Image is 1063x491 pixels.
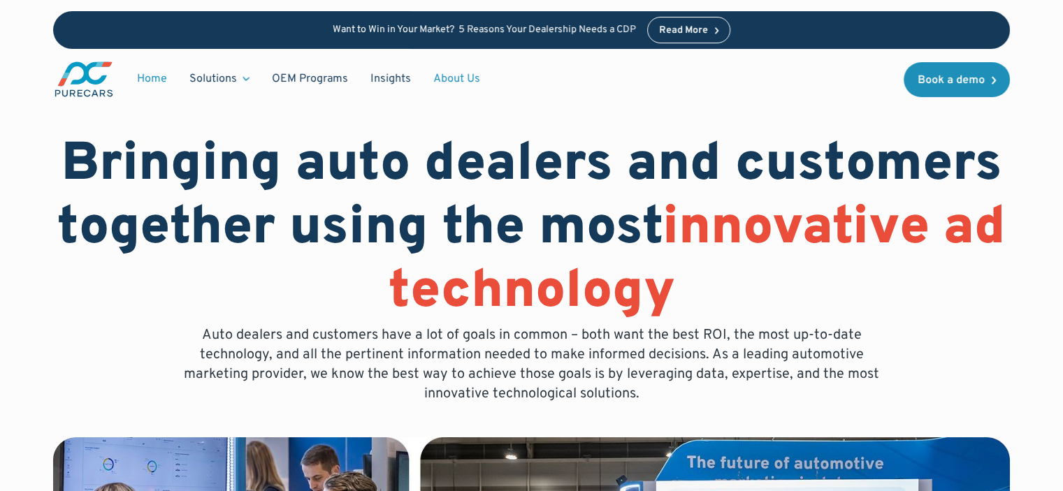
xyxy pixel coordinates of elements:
[261,66,359,92] a: OEM Programs
[389,196,1006,326] span: innovative ad technology
[126,66,178,92] a: Home
[189,71,237,87] div: Solutions
[422,66,491,92] a: About Us
[904,62,1010,97] a: Book a demo
[174,325,890,404] p: Auto dealers and customers have a lot of goals in common – both want the best ROI, the most up-to...
[333,24,636,36] p: Want to Win in Your Market? 5 Reasons Your Dealership Needs a CDP
[359,66,422,92] a: Insights
[53,60,115,98] a: main
[178,66,261,92] div: Solutions
[918,75,985,86] div: Book a demo
[53,134,1010,325] h1: Bringing auto dealers and customers together using the most
[659,26,708,36] div: Read More
[53,60,115,98] img: purecars logo
[647,17,731,43] a: Read More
